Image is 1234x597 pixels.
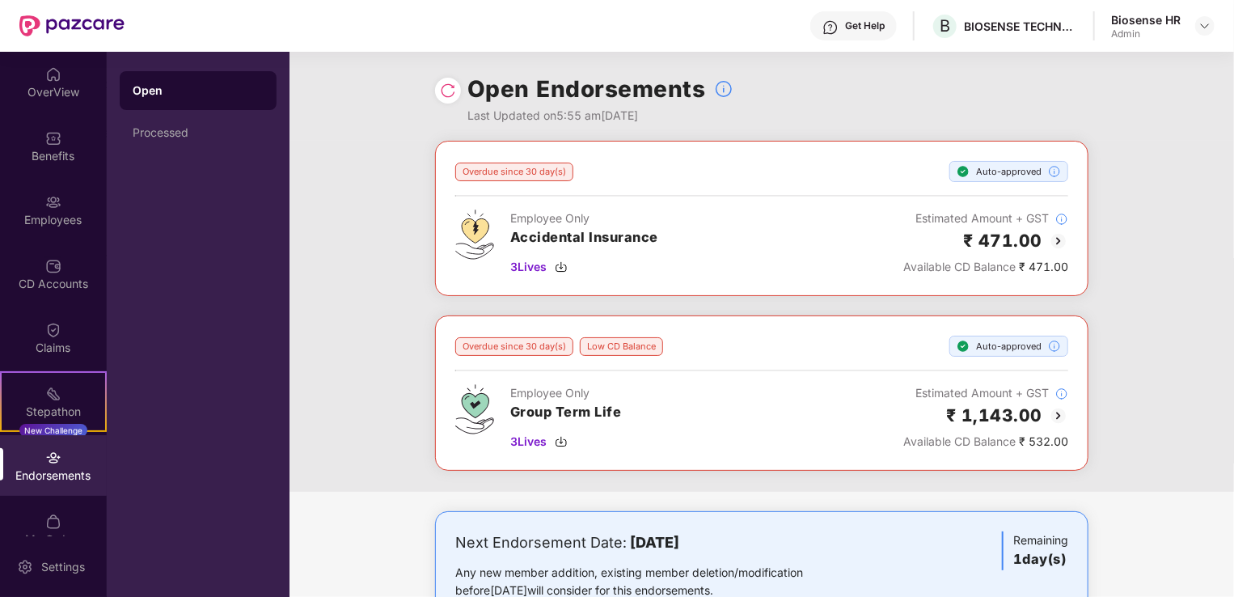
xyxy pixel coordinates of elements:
div: New Challenge [19,424,87,437]
div: Overdue since 30 day(s) [455,163,573,181]
img: svg+xml;base64,PHN2ZyBpZD0iRW1wbG95ZWVzIiB4bWxucz0iaHR0cDovL3d3dy53My5vcmcvMjAwMC9zdmciIHdpZHRoPS... [45,194,61,210]
div: Biosense HR [1111,12,1181,28]
img: svg+xml;base64,PHN2ZyB4bWxucz0iaHR0cDovL3d3dy53My5vcmcvMjAwMC9zdmciIHdpZHRoPSI0Ny43MTQiIGhlaWdodD... [455,384,494,434]
img: svg+xml;base64,PHN2ZyBpZD0iRG93bmxvYWQtMzJ4MzIiIHhtbG5zPSJodHRwOi8vd3d3LnczLm9yZy8yMDAwL3N2ZyIgd2... [555,435,568,448]
img: svg+xml;base64,PHN2ZyBpZD0iQ2xhaW0iIHhtbG5zPSJodHRwOi8vd3d3LnczLm9yZy8yMDAwL3N2ZyIgd2lkdGg9IjIwIi... [45,322,61,338]
h1: Open Endorsements [467,71,706,107]
div: ₹ 532.00 [903,433,1068,451]
img: svg+xml;base64,PHN2ZyBpZD0iSW5mb18tXzMyeDMyIiBkYXRhLW5hbWU9IkluZm8gLSAzMngzMiIgeG1sbnM9Imh0dHA6Ly... [714,79,733,99]
img: svg+xml;base64,PHN2ZyBpZD0iSW5mb18tXzMyeDMyIiBkYXRhLW5hbWU9IkluZm8gLSAzMngzMiIgeG1sbnM9Imh0dHA6Ly... [1048,165,1061,178]
h2: ₹ 1,143.00 [946,402,1042,429]
span: 3 Lives [510,433,547,451]
img: svg+xml;base64,PHN2ZyBpZD0iQmFjay0yMHgyMCIgeG1sbnM9Imh0dHA6Ly93d3cudzMub3JnLzIwMDAvc3ZnIiB3aWR0aD... [1049,406,1068,426]
img: svg+xml;base64,PHN2ZyBpZD0iQmVuZWZpdHMiIHhtbG5zPSJodHRwOi8vd3d3LnczLm9yZy8yMDAwL3N2ZyIgd2lkdGg9Ij... [45,130,61,146]
img: svg+xml;base64,PHN2ZyBpZD0iSW5mb18tXzMyeDMyIiBkYXRhLW5hbWU9IkluZm8gLSAzMngzMiIgeG1sbnM9Imh0dHA6Ly... [1055,387,1068,400]
h3: Accidental Insurance [510,227,658,248]
img: svg+xml;base64,PHN2ZyBpZD0iSGVscC0zMngzMiIgeG1sbnM9Imh0dHA6Ly93d3cudzMub3JnLzIwMDAvc3ZnIiB3aWR0aD... [822,19,839,36]
div: Next Endorsement Date: [455,531,854,554]
img: svg+xml;base64,PHN2ZyBpZD0iRG93bmxvYWQtMzJ4MzIiIHhtbG5zPSJodHRwOi8vd3d3LnczLm9yZy8yMDAwL3N2ZyIgd2... [555,260,568,273]
h3: Group Term Life [510,402,622,423]
span: B [940,16,950,36]
img: svg+xml;base64,PHN2ZyBpZD0iU3RlcC1Eb25lLTE2eDE2IiB4bWxucz0iaHR0cDovL3d3dy53My5vcmcvMjAwMC9zdmciIH... [957,340,970,353]
img: svg+xml;base64,PHN2ZyBpZD0iQ0RfQWNjb3VudHMiIGRhdGEtbmFtZT0iQ0QgQWNjb3VudHMiIHhtbG5zPSJodHRwOi8vd3... [45,258,61,274]
span: Available CD Balance [903,260,1016,273]
img: svg+xml;base64,PHN2ZyBpZD0iU3RlcC1Eb25lLTE2eDE2IiB4bWxucz0iaHR0cDovL3d3dy53My5vcmcvMjAwMC9zdmciIH... [957,165,970,178]
img: svg+xml;base64,PHN2ZyBpZD0iTXlfT3JkZXJzIiBkYXRhLW5hbWU9Ik15IE9yZGVycyIgeG1sbnM9Imh0dHA6Ly93d3cudz... [45,514,61,530]
div: Auto-approved [949,336,1068,357]
div: ₹ 471.00 [903,258,1068,276]
b: [DATE] [630,534,679,551]
div: Open [133,83,264,99]
div: Get Help [845,19,885,32]
img: svg+xml;base64,PHN2ZyBpZD0iRW5kb3JzZW1lbnRzIiB4bWxucz0iaHR0cDovL3d3dy53My5vcmcvMjAwMC9zdmciIHdpZH... [45,450,61,466]
div: Estimated Amount + GST [903,384,1068,402]
div: Estimated Amount + GST [903,210,1068,227]
img: svg+xml;base64,PHN2ZyB4bWxucz0iaHR0cDovL3d3dy53My5vcmcvMjAwMC9zdmciIHdpZHRoPSIyMSIgaGVpZ2h0PSIyMC... [45,386,61,402]
div: Stepathon [2,404,105,420]
img: svg+xml;base64,PHN2ZyBpZD0iRHJvcGRvd24tMzJ4MzIiIHhtbG5zPSJodHRwOi8vd3d3LnczLm9yZy8yMDAwL3N2ZyIgd2... [1198,19,1211,32]
img: svg+xml;base64,PHN2ZyBpZD0iSW5mb18tXzMyeDMyIiBkYXRhLW5hbWU9IkluZm8gLSAzMngzMiIgeG1sbnM9Imh0dHA6Ly... [1055,213,1068,226]
span: 3 Lives [510,258,547,276]
div: Auto-approved [949,161,1068,182]
h2: ₹ 471.00 [963,227,1042,254]
div: Admin [1111,28,1181,40]
div: Remaining [1002,531,1068,570]
div: Overdue since 30 day(s) [455,337,573,356]
span: Available CD Balance [903,434,1016,448]
img: svg+xml;base64,PHN2ZyBpZD0iSG9tZSIgeG1sbnM9Imh0dHA6Ly93d3cudzMub3JnLzIwMDAvc3ZnIiB3aWR0aD0iMjAiIG... [45,66,61,83]
h3: 1 day(s) [1013,549,1068,570]
div: Employee Only [510,384,622,402]
div: Employee Only [510,210,658,227]
div: Last Updated on 5:55 am[DATE] [467,107,733,125]
div: BIOSENSE TECHNOLOGIES PRIVATE LIMITED [964,19,1077,34]
img: New Pazcare Logo [19,15,125,36]
div: Settings [36,559,90,575]
img: svg+xml;base64,PHN2ZyBpZD0iUmVsb2FkLTMyeDMyIiB4bWxucz0iaHR0cDovL3d3dy53My5vcmcvMjAwMC9zdmciIHdpZH... [440,83,456,99]
img: svg+xml;base64,PHN2ZyBpZD0iU2V0dGluZy0yMHgyMCIgeG1sbnM9Imh0dHA6Ly93d3cudzMub3JnLzIwMDAvc3ZnIiB3aW... [17,559,33,575]
img: svg+xml;base64,PHN2ZyBpZD0iSW5mb18tXzMyeDMyIiBkYXRhLW5hbWU9IkluZm8gLSAzMngzMiIgeG1sbnM9Imh0dHA6Ly... [1048,340,1061,353]
div: Processed [133,126,264,139]
img: svg+xml;base64,PHN2ZyB4bWxucz0iaHR0cDovL3d3dy53My5vcmcvMjAwMC9zdmciIHdpZHRoPSI0OS4zMjEiIGhlaWdodD... [455,210,494,260]
div: Low CD Balance [580,337,663,356]
img: svg+xml;base64,PHN2ZyBpZD0iQmFjay0yMHgyMCIgeG1sbnM9Imh0dHA6Ly93d3cudzMub3JnLzIwMDAvc3ZnIiB3aWR0aD... [1049,231,1068,251]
